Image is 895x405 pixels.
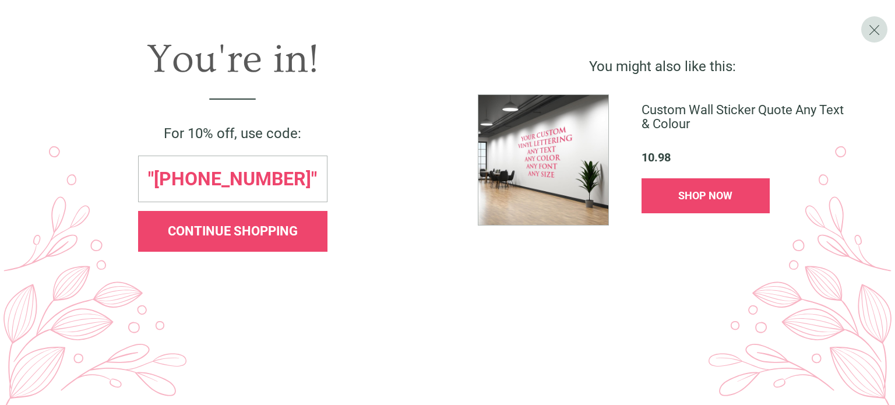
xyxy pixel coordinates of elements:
[642,103,848,131] span: Custom Wall Sticker Quote Any Text & Colour
[148,170,317,188] span: "[PHONE_NUMBER]"
[868,21,880,38] span: X
[168,224,298,238] span: CONTINUE SHOPPING
[478,94,609,226] img: %5BWS-74142-XS-F-DI_1754659053552.jpg
[678,189,732,202] span: SHOP NOW
[164,125,301,142] span: For 10% off, use code:
[147,37,319,82] span: You're in!
[642,152,671,163] span: 10.98
[589,58,736,75] span: You might also like this:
